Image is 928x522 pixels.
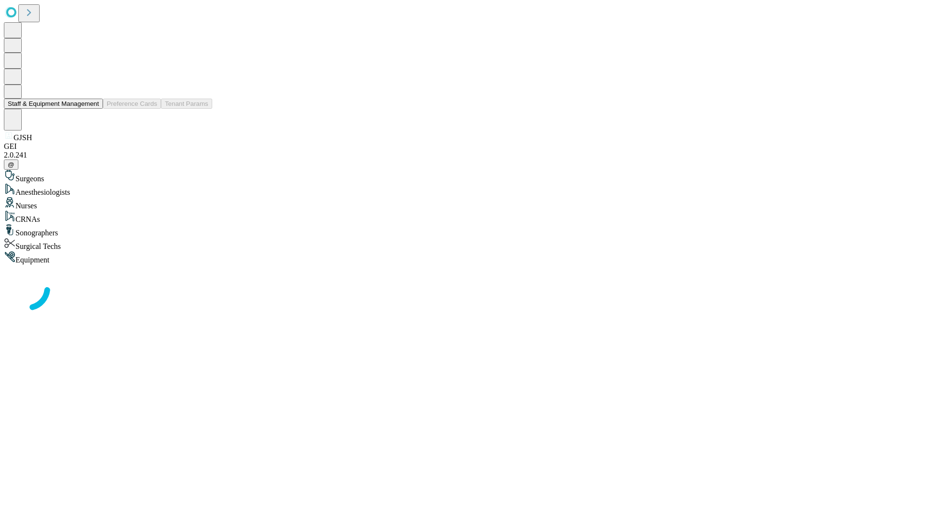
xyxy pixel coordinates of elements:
[4,99,103,109] button: Staff & Equipment Management
[4,142,924,151] div: GEI
[103,99,161,109] button: Preference Cards
[4,237,924,251] div: Surgical Techs
[4,159,18,170] button: @
[4,251,924,264] div: Equipment
[4,170,924,183] div: Surgeons
[4,151,924,159] div: 2.0.241
[14,133,32,142] span: GJSH
[4,183,924,197] div: Anesthesiologists
[161,99,212,109] button: Tenant Params
[4,197,924,210] div: Nurses
[8,161,14,168] span: @
[4,210,924,224] div: CRNAs
[4,224,924,237] div: Sonographers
